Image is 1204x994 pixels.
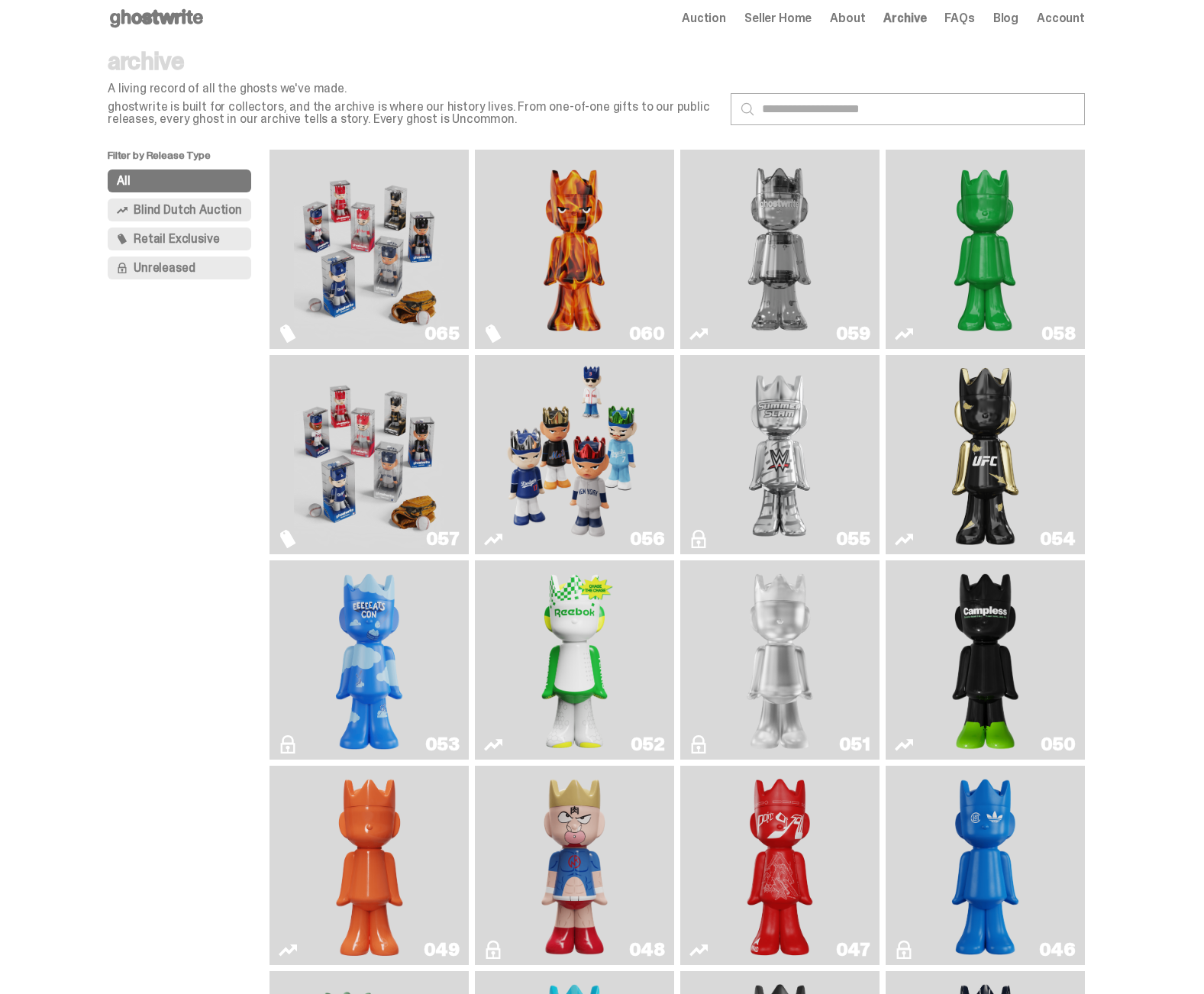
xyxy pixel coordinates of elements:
p: ghostwrite is built for collectors, and the archive is where our history lives. From one-of-one g... [108,101,718,125]
a: Ruby [895,361,1076,548]
div: 046 [1039,941,1076,959]
img: Game Face (2025) [294,156,444,343]
img: ghooooost [329,566,410,754]
img: Skip [740,772,821,959]
p: archive [108,49,718,73]
p: A living record of all the ghosts we've made. [108,82,718,95]
span: Unreleased [134,262,195,274]
a: FAQs [944,12,974,24]
button: Retail Exclusive [108,228,251,250]
img: Kinnikuman [534,772,615,959]
img: Ruby [945,361,1026,548]
div: 049 [424,941,460,959]
div: 048 [629,941,665,959]
a: Game Face (2025) [279,156,460,343]
img: I Was There SummerSlam [705,361,854,548]
img: Always On Fire [499,156,649,343]
div: 060 [629,324,665,343]
a: Two [689,156,870,343]
a: Court Victory [484,566,665,754]
div: 051 [839,735,870,754]
a: Campless [895,566,1076,754]
a: Blog [993,12,1018,24]
img: Schrödinger's ghost: Orange Vibe [329,772,410,959]
a: LLLoyalty [689,566,870,754]
div: 057 [426,530,460,548]
button: All [108,169,251,192]
a: Skip [689,772,870,959]
a: Game Face (2025) [279,361,460,548]
span: Blind Dutch Auction [134,204,242,216]
img: Court Victory [534,566,615,754]
div: 058 [1041,324,1076,343]
span: All [117,175,131,187]
a: Seller Home [744,12,812,24]
a: Kinnikuman [484,772,665,959]
a: About [830,12,865,24]
a: Account [1037,12,1085,24]
a: ComplexCon HK [895,772,1076,959]
a: Schrödinger's ghost: Sunday Green [895,156,1076,343]
img: Game Face (2025) [499,361,649,548]
div: 055 [836,530,870,548]
a: Always On Fire [484,156,665,343]
a: Auction [682,12,726,24]
button: Unreleased [108,257,251,279]
img: Game Face (2025) [294,361,444,548]
img: Campless [945,566,1026,754]
img: Schrödinger's ghost: Sunday Green [910,156,1060,343]
div: 052 [631,735,665,754]
button: Blind Dutch Auction [108,198,251,221]
div: 050 [1041,735,1076,754]
a: Archive [883,12,926,24]
a: Game Face (2025) [484,361,665,548]
div: 056 [630,530,665,548]
div: 065 [424,324,460,343]
div: 053 [425,735,460,754]
div: 059 [836,324,870,343]
img: ComplexCon HK [945,772,1026,959]
a: ghooooost [279,566,460,754]
span: Retail Exclusive [134,233,219,245]
div: 047 [836,941,870,959]
img: Two [705,156,854,343]
img: LLLoyalty [740,566,821,754]
a: I Was There SummerSlam [689,361,870,548]
a: Schrödinger's ghost: Orange Vibe [279,772,460,959]
div: 054 [1040,530,1076,548]
p: Filter by Release Type [108,150,270,169]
